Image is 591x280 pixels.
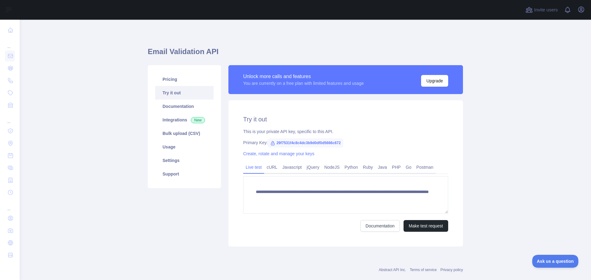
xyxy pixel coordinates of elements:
[243,162,264,172] a: Live test
[155,86,214,100] a: Try it out
[322,162,342,172] a: NodeJS
[360,220,400,232] a: Documentation
[360,162,376,172] a: Ruby
[389,162,403,172] a: PHP
[155,100,214,113] a: Documentation
[379,268,406,272] a: Abstract API Inc.
[155,154,214,167] a: Settings
[268,138,343,148] span: 29f7531f4c8c4dc3b9d0df0d5666c672
[524,5,559,15] button: Invite users
[5,199,15,211] div: ...
[414,162,436,172] a: Postman
[243,128,448,135] div: This is your private API key, specific to this API.
[532,255,579,268] iframe: Toggle Customer Support
[304,162,322,172] a: jQuery
[5,37,15,49] div: ...
[421,75,448,87] button: Upgrade
[410,268,436,272] a: Terms of service
[148,47,463,61] h1: Email Validation API
[342,162,360,172] a: Python
[5,112,15,124] div: ...
[534,6,558,14] span: Invite users
[155,113,214,127] a: Integrations New
[280,162,304,172] a: Javascript
[243,73,364,80] div: Unlock more calls and features
[403,162,414,172] a: Go
[440,268,463,272] a: Privacy policy
[404,220,448,232] button: Make test request
[155,127,214,140] a: Bulk upload (CSV)
[243,115,448,124] h2: Try it out
[264,162,280,172] a: cURL
[155,167,214,181] a: Support
[191,117,205,123] span: New
[376,162,390,172] a: Java
[243,140,448,146] div: Primary Key:
[155,140,214,154] a: Usage
[155,73,214,86] a: Pricing
[243,80,364,86] div: You are currently on a free plan with limited features and usage
[243,151,314,156] a: Create, rotate and manage your keys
